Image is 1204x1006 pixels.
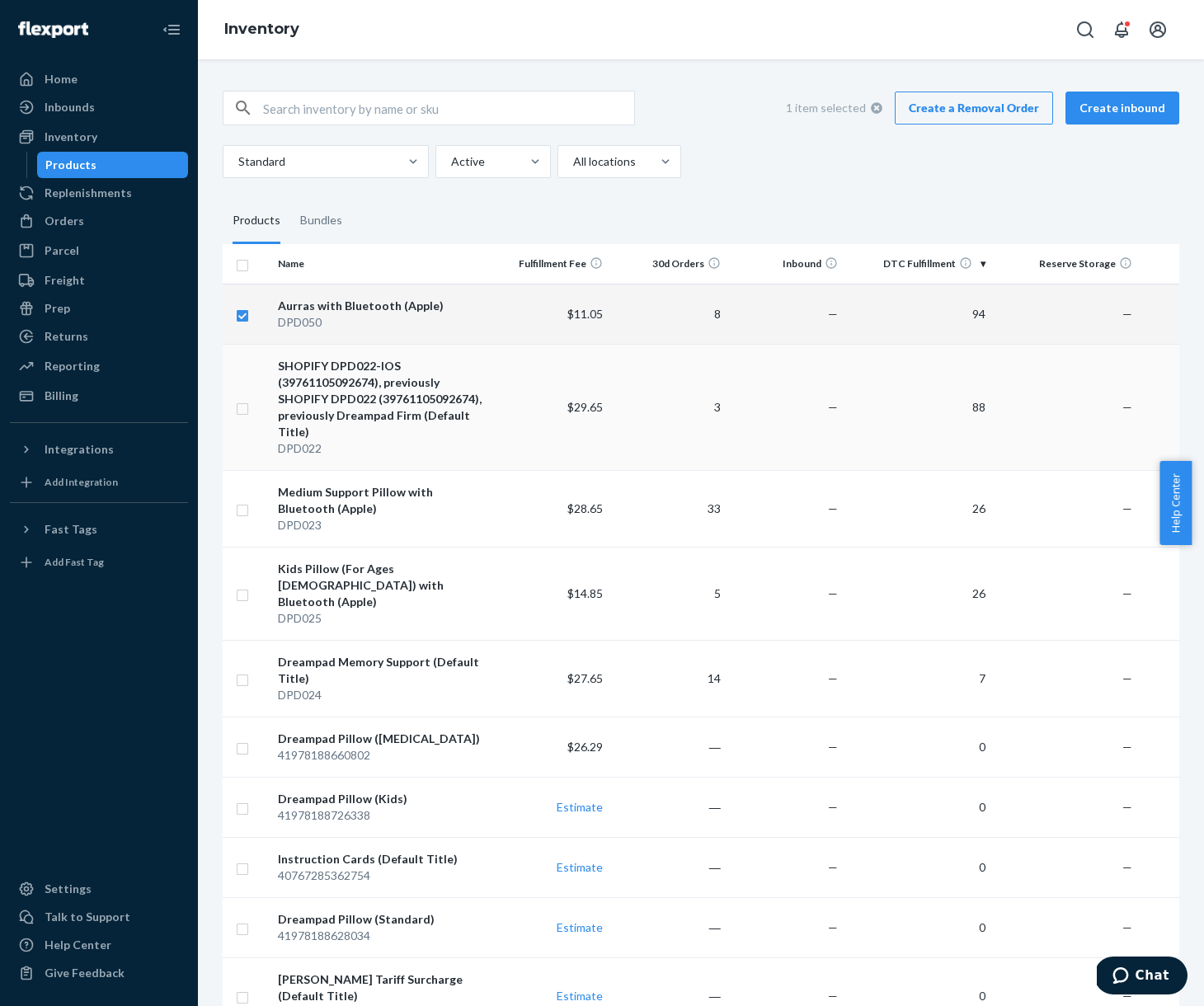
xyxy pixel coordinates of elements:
[278,610,485,627] div: DPD025
[1069,13,1102,46] button: Open Search Box
[567,586,603,600] span: $14.85
[557,920,603,934] a: Estimate
[844,837,991,897] td: 0
[609,244,727,284] th: 30d Orders
[278,314,485,331] div: DPD050
[567,400,603,414] span: $29.65
[786,92,882,125] div: 1 item selected
[727,244,845,284] th: Inbound
[10,66,188,92] a: Home
[557,989,603,1003] a: Estimate
[828,800,838,814] span: —
[10,267,188,294] a: Freight
[895,92,1053,125] a: Create a Removal Order
[10,323,188,350] a: Returns
[155,13,188,46] button: Close Navigation
[992,244,1139,284] th: Reserve Storage
[10,383,188,409] a: Billing
[844,284,991,344] td: 94
[10,124,188,150] a: Inventory
[45,441,114,458] div: Integrations
[567,307,603,321] span: $11.05
[828,501,838,515] span: —
[271,244,491,284] th: Name
[828,307,838,321] span: —
[263,92,634,125] input: Search inventory by name or sku
[449,153,451,170] input: Active
[609,640,727,717] td: 14
[10,932,188,958] a: Help Center
[844,244,991,284] th: DTC Fulfillment
[278,911,485,928] div: Dreampad Pillow (Standard)
[45,521,97,538] div: Fast Tags
[10,237,188,264] a: Parcel
[609,284,727,344] td: 8
[1122,671,1132,685] span: —
[844,470,991,547] td: 26
[10,436,188,463] button: Integrations
[10,94,188,120] a: Inbounds
[844,547,991,640] td: 26
[211,6,313,54] ol: breadcrumbs
[10,208,188,234] a: Orders
[45,937,111,953] div: Help Center
[1122,307,1132,321] span: —
[571,153,573,170] input: All locations
[45,881,92,897] div: Settings
[278,517,485,534] div: DPD023
[1122,989,1132,1003] span: —
[224,20,299,38] a: Inventory
[45,300,70,317] div: Prep
[45,129,97,145] div: Inventory
[1065,92,1179,125] button: Create inbound
[45,358,100,374] div: Reporting
[278,928,485,944] div: 41978188628034
[45,157,96,173] div: Products
[828,400,838,414] span: —
[278,867,485,884] div: 40767285362754
[45,99,95,115] div: Inbounds
[10,960,188,986] button: Give Feedback
[10,469,188,496] a: Add Integration
[45,328,88,345] div: Returns
[45,388,78,404] div: Billing
[828,586,838,600] span: —
[233,198,280,244] div: Products
[10,516,188,543] button: Fast Tags
[492,244,610,284] th: Fulfillment Fee
[278,440,485,457] div: DPD022
[278,654,485,687] div: Dreampad Memory Support (Default Title)
[1122,800,1132,814] span: —
[1105,13,1138,46] button: Open notifications
[828,920,838,934] span: —
[37,152,189,178] a: Products
[278,561,485,610] div: Kids Pillow (For Ages [DEMOGRAPHIC_DATA]) with Bluetooth (Apple)
[45,475,118,489] div: Add Integration
[609,717,727,777] td: ―
[278,484,485,517] div: Medium Support Pillow with Bluetooth (Apple)
[278,971,485,1004] div: [PERSON_NAME] Tariff Surcharge (Default Title)
[278,358,485,440] div: SHOPIFY DPD022-IOS (39761105092674), previously SHOPIFY DPD022 (39761105092674), previously Dream...
[45,965,125,981] div: Give Feedback
[828,671,838,685] span: —
[1097,957,1188,998] iframe: Opens a widget where you can chat to one of our agents
[278,298,485,314] div: Aurras with Bluetooth (Apple)
[1122,740,1132,754] span: —
[45,185,132,201] div: Replenishments
[45,242,79,259] div: Parcel
[844,344,991,470] td: 88
[609,897,727,957] td: ―
[45,213,84,229] div: Orders
[278,687,485,703] div: DPD024
[1122,400,1132,414] span: —
[844,777,991,837] td: 0
[557,860,603,874] a: Estimate
[1159,461,1192,545] span: Help Center
[10,904,188,930] button: Talk to Support
[300,198,342,244] div: Bundles
[609,547,727,640] td: 5
[278,747,485,764] div: 41978188660802
[45,555,104,569] div: Add Fast Tag
[1122,860,1132,874] span: —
